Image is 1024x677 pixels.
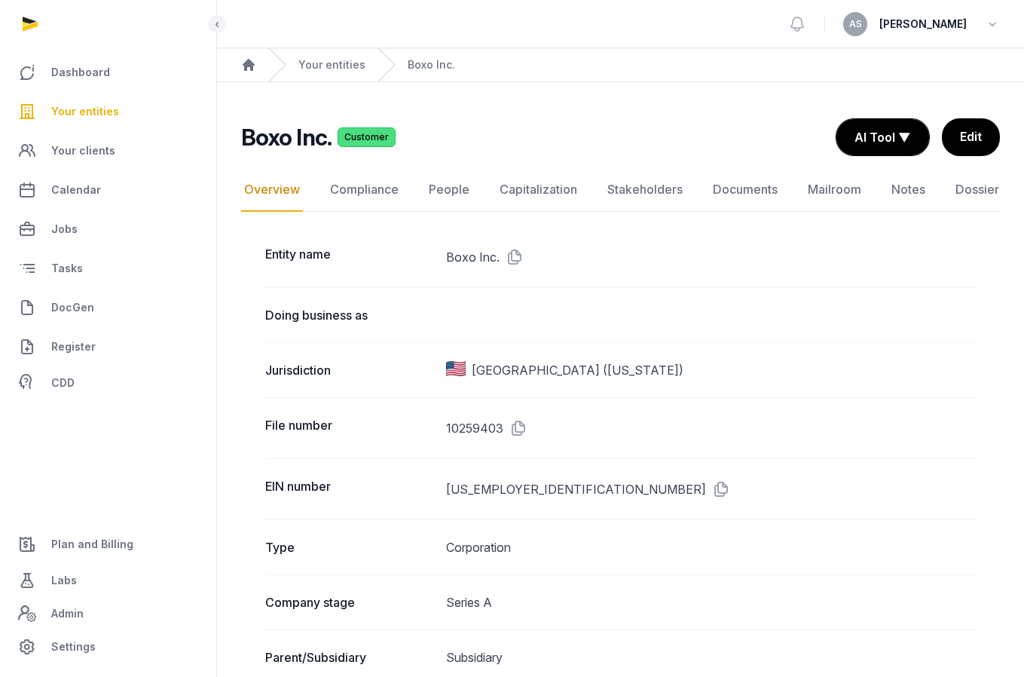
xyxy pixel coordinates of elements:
[217,48,1024,82] nav: Breadcrumb
[51,63,110,81] span: Dashboard
[408,57,455,72] a: Boxo Inc.
[888,168,928,212] a: Notes
[805,168,864,212] a: Mailroom
[710,168,781,212] a: Documents
[265,648,434,666] dt: Parent/Subsidiary
[51,220,78,238] span: Jobs
[327,168,402,212] a: Compliance
[51,259,83,277] span: Tasks
[51,374,75,392] span: CDD
[12,329,204,365] a: Register
[446,416,976,440] dd: 10259403
[426,168,472,212] a: People
[849,20,862,29] span: AS
[446,477,976,501] dd: [US_EMPLOYER_IDENTIFICATION_NUMBER]
[446,593,976,611] dd: Series A
[12,54,204,90] a: Dashboard
[12,133,204,169] a: Your clients
[12,172,204,208] a: Calendar
[265,593,434,611] dt: Company stage
[51,535,133,553] span: Plan and Billing
[12,289,204,326] a: DocGen
[265,306,434,324] dt: Doing business as
[12,211,204,247] a: Jobs
[51,103,119,121] span: Your entities
[942,118,1000,156] a: Edit
[51,605,84,623] span: Admin
[12,368,204,398] a: CDD
[51,299,94,317] span: DocGen
[12,526,204,562] a: Plan and Billing
[12,250,204,286] a: Tasks
[338,127,396,147] span: Customer
[843,12,867,36] button: AS
[265,361,434,379] dt: Jurisdiction
[952,168,1002,212] a: Dossier
[446,245,976,269] dd: Boxo Inc.
[879,15,967,33] span: [PERSON_NAME]
[51,638,96,656] span: Settings
[472,361,683,379] span: [GEOGRAPHIC_DATA] ([US_STATE])
[12,562,204,599] a: Labs
[241,168,303,212] a: Overview
[265,538,434,556] dt: Type
[298,57,365,72] a: Your entities
[51,571,77,590] span: Labs
[446,538,976,556] dd: Corporation
[265,245,434,269] dt: Entity name
[241,168,1000,212] nav: Tabs
[497,168,580,212] a: Capitalization
[604,168,686,212] a: Stakeholders
[51,181,101,199] span: Calendar
[12,629,204,665] a: Settings
[51,142,115,160] span: Your clients
[12,93,204,130] a: Your entities
[12,599,204,629] a: Admin
[836,119,929,155] button: AI Tool ▼
[51,338,96,356] span: Register
[446,648,976,666] dd: Subsidiary
[241,124,332,151] h2: Boxo Inc.
[265,416,434,440] dt: File number
[265,477,434,501] dt: EIN number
